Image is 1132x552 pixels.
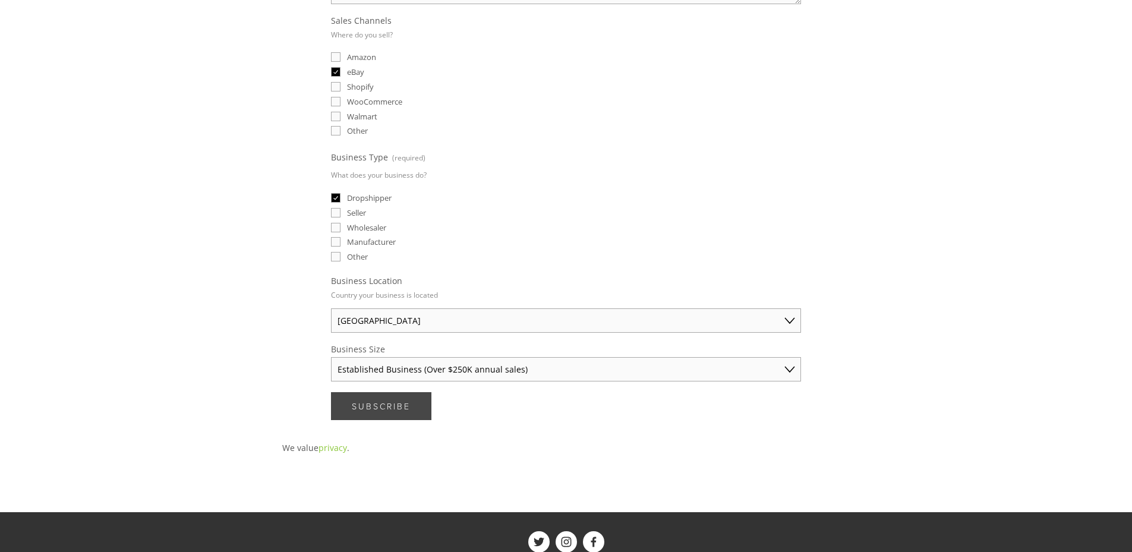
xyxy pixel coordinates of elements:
[331,208,340,217] input: Seller
[331,67,340,77] input: eBay
[347,207,366,218] span: Seller
[319,442,347,453] a: privacy
[331,392,431,420] button: SubscribeSubscribe
[331,126,340,135] input: Other
[331,357,801,381] select: Business Size
[331,166,427,184] p: What does your business do?
[331,308,801,333] select: Business Location
[331,286,438,304] p: Country your business is located
[331,193,340,203] input: Dropshipper
[331,275,402,286] span: Business Location
[331,52,340,62] input: Amazon
[331,26,393,43] p: Where do you sell?
[347,81,374,92] span: Shopify
[331,97,340,106] input: WooCommerce
[331,237,340,247] input: Manufacturer
[331,112,340,121] input: Walmart
[331,152,388,163] span: Business Type
[347,96,402,107] span: WooCommerce
[347,52,376,62] span: Amazon
[352,400,411,412] span: Subscribe
[347,193,392,203] span: Dropshipper
[347,222,386,233] span: Wholesaler
[331,15,392,26] span: Sales Channels
[347,236,396,247] span: Manufacturer
[331,82,340,92] input: Shopify
[282,440,850,455] p: We value .
[347,125,368,136] span: Other
[347,251,368,262] span: Other
[331,252,340,261] input: Other
[347,111,377,122] span: Walmart
[347,67,364,77] span: eBay
[331,223,340,232] input: Wholesaler
[331,343,385,355] span: Business Size
[392,149,425,166] span: (required)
